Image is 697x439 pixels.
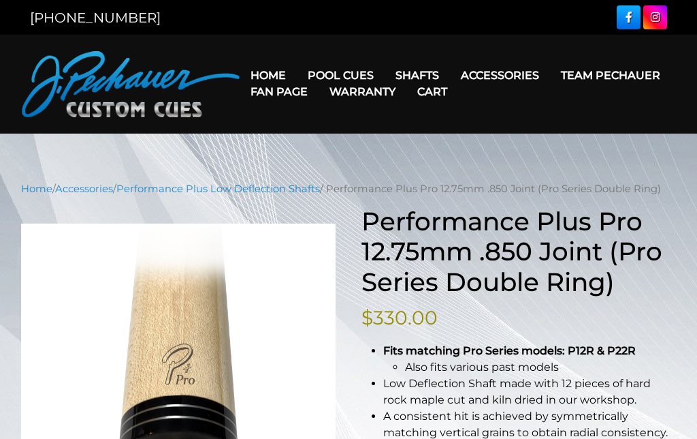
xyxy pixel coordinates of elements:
[550,58,671,93] a: Team Pechauer
[383,376,676,408] li: Low Deflection Shaft made with 12 pieces of hard rock maple cut and kiln dried in our workshop.
[116,183,320,195] a: Performance Plus Low Deflection Shafts
[21,183,52,195] a: Home
[361,207,676,298] h1: Performance Plus Pro 12.75mm .850 Joint (Pro Series Double Ring)
[21,181,676,196] nav: Breadcrumb
[405,359,676,376] li: Also fits various past models
[30,10,161,26] a: [PHONE_NUMBER]
[240,58,297,93] a: Home
[383,344,636,357] strong: Fits matching Pro Series models: P12R & P22R
[385,58,450,93] a: Shafts
[55,183,113,195] a: Accessories
[240,74,319,109] a: Fan Page
[297,58,385,93] a: Pool Cues
[361,306,373,329] span: $
[22,51,240,117] img: Pechauer Custom Cues
[361,306,438,329] bdi: 330.00
[450,58,550,93] a: Accessories
[319,74,406,109] a: Warranty
[406,74,458,109] a: Cart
